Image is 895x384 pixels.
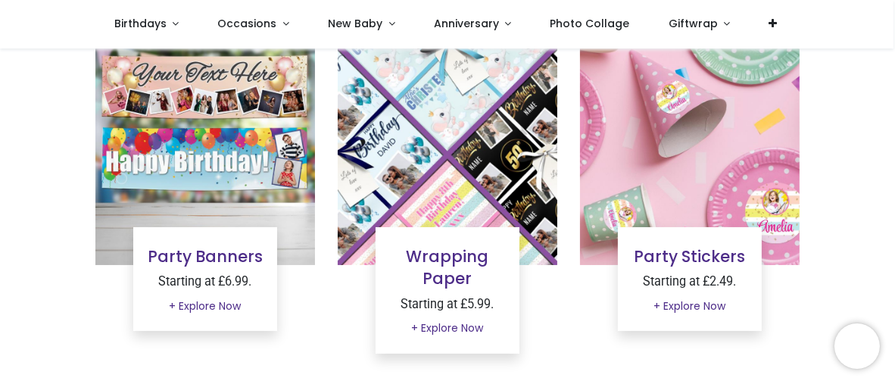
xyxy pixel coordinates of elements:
[217,16,276,31] span: Occasions
[669,16,718,31] span: Giftwrap
[434,16,499,31] span: Anniversary
[634,245,745,267] a: Party Stickers
[145,273,265,291] p: Starting at £6.99.
[406,245,488,289] a: Wrapping Paper
[401,316,493,342] a: + Explore Now
[630,273,750,291] p: Starting at £2.49.
[644,294,735,320] a: + Explore Now
[834,323,880,369] iframe: Brevo live chat
[159,294,251,320] a: + Explore Now
[328,16,382,31] span: New Baby
[148,245,263,267] a: Party Banners
[114,16,167,31] span: Birthdays
[388,296,507,314] p: Starting at £5.99.
[550,16,630,31] span: Photo Collage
